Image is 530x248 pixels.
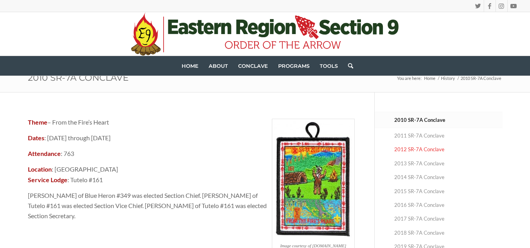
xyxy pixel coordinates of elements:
a: Conclave [233,56,273,76]
a: 2018 SR-7A Conclave [394,226,503,240]
a: 2017 SR-7A Conclave [394,212,503,226]
strong: Location [28,165,52,173]
p: [PERSON_NAME] of Blue Heron #349 was elected Section Chief. [PERSON_NAME] of Tutelo #161 was elec... [28,190,355,221]
a: Programs [273,56,315,76]
p: : 763 [28,148,355,159]
a: 2013 SR-7A Conclave [394,157,503,170]
img: sr7a-2010conclave-pp1-201x300 [272,119,354,239]
strong: Theme [28,118,47,126]
a: Search [343,56,353,76]
a: 2016 SR-7A Conclave [394,198,503,212]
span: Programs [278,63,310,69]
strong: Service Lodge [28,176,67,183]
span: Home [182,63,199,69]
a: 2010 SR-7A Conclave [394,112,503,128]
span: About [209,63,228,69]
a: 2014 SR-7A Conclave [394,170,503,184]
p: : [GEOGRAPHIC_DATA] : Tutelo #161 [28,164,355,185]
a: 2012 SR-7A Conclave [394,143,503,156]
strong: Dates [28,134,44,141]
a: 2011 SR-7A Conclave [394,129,503,143]
a: About [204,56,233,76]
span: Tools [320,63,338,69]
a: Tools [315,56,343,76]
p: : [DATE] through [DATE] [28,133,355,143]
a: 2015 SR-7A Conclave [394,185,503,198]
p: – From the Fire’s Heart [28,117,355,127]
a: Home [177,56,204,76]
span: Conclave [238,63,268,69]
strong: Attendance [28,150,61,157]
